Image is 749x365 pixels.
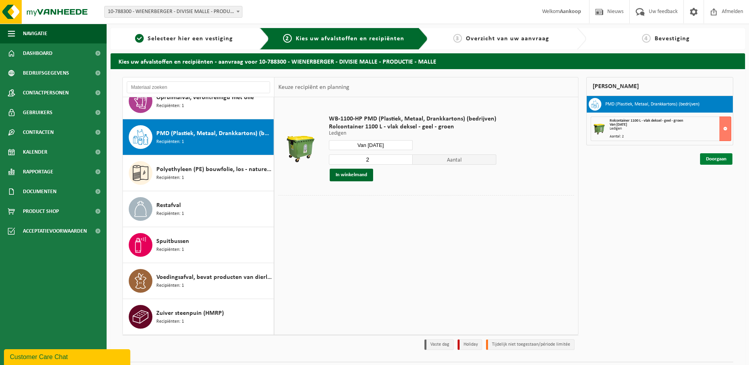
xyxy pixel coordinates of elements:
button: Polyethyleen (PE) bouwfolie, los - naturel/gekleurd Recipiënten: 1 [123,155,274,191]
strong: Van [DATE] [610,122,627,127]
span: Product Shop [23,201,59,221]
p: Ledigen [329,131,496,136]
button: Voedingsafval, bevat producten van dierlijke oorsprong, onverpakt, categorie 3 Recipiënten: 1 [123,263,274,299]
span: Recipiënten: 1 [156,138,184,146]
div: Aantal: 2 [610,135,731,139]
a: Doorgaan [700,153,732,165]
span: Contactpersonen [23,83,69,103]
span: Recipiënten: 1 [156,282,184,290]
iframe: chat widget [4,348,132,365]
a: 1Selecteer hier een vestiging [115,34,253,43]
span: Recipiënten: 1 [156,210,184,218]
li: Holiday [458,339,482,350]
span: 1 [135,34,144,43]
span: Contracten [23,122,54,142]
span: Restafval [156,201,181,210]
span: Documenten [23,182,56,201]
span: Zuiver steenpuin (HMRP) [156,309,224,318]
span: Recipiënten: 1 [156,246,184,254]
span: Polyethyleen (PE) bouwfolie, los - naturel/gekleurd [156,165,272,174]
h2: Kies uw afvalstoffen en recipiënten - aanvraag voor 10-788300 - WIENERBERGER - DIVISIE MALLE - PR... [111,53,745,69]
span: 4 [642,34,651,43]
div: Keuze recipiënt en planning [274,77,353,97]
span: Gebruikers [23,103,53,122]
input: Materiaal zoeken [127,81,270,93]
button: Spuitbussen Recipiënten: 1 [123,227,274,263]
button: PMD (Plastiek, Metaal, Drankkartons) (bedrijven) Recipiënten: 1 [123,119,274,155]
span: Recipiënten: 1 [156,318,184,325]
span: Overzicht van uw aanvraag [466,36,549,42]
div: [PERSON_NAME] [586,77,733,96]
span: WB-1100-HP PMD (Plastiek, Metaal, Drankkartons) (bedrijven) [329,115,496,123]
span: PMD (Plastiek, Metaal, Drankkartons) (bedrijven) [156,129,272,138]
span: Opruimafval, verontreinigd met olie [156,93,254,102]
li: Vaste dag [424,339,454,350]
span: Rapportage [23,162,53,182]
span: Voedingsafval, bevat producten van dierlijke oorsprong, onverpakt, categorie 3 [156,273,272,282]
span: Recipiënten: 1 [156,102,184,110]
input: Selecteer datum [329,140,413,150]
span: Bedrijfsgegevens [23,63,69,83]
span: Kies uw afvalstoffen en recipiënten [296,36,404,42]
div: Ledigen [610,127,731,131]
span: Acceptatievoorwaarden [23,221,87,241]
h3: PMD (Plastiek, Metaal, Drankkartons) (bedrijven) [605,98,700,111]
span: Kalender [23,142,47,162]
span: Rolcontainer 1100 L - vlak deksel - geel - groen [329,123,496,131]
li: Tijdelijk niet toegestaan/période limitée [486,339,574,350]
button: Zuiver steenpuin (HMRP) Recipiënten: 1 [123,299,274,335]
button: Restafval Recipiënten: 1 [123,191,274,227]
span: Spuitbussen [156,237,189,246]
span: 10-788300 - WIENERBERGER - DIVISIE MALLE - PRODUCTIE - MALLE [105,6,242,17]
span: Rolcontainer 1100 L - vlak deksel - geel - groen [610,119,683,123]
span: 3 [453,34,462,43]
span: 2 [283,34,292,43]
button: In winkelmand [330,169,373,181]
span: Navigatie [23,24,47,43]
span: Recipiënten: 1 [156,174,184,182]
span: Bevestiging [655,36,690,42]
button: Opruimafval, verontreinigd met olie Recipiënten: 1 [123,83,274,119]
span: 10-788300 - WIENERBERGER - DIVISIE MALLE - PRODUCTIE - MALLE [104,6,242,18]
span: Aantal [413,154,496,165]
span: Dashboard [23,43,53,63]
span: Selecteer hier een vestiging [148,36,233,42]
strong: Aankoop [560,9,581,15]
